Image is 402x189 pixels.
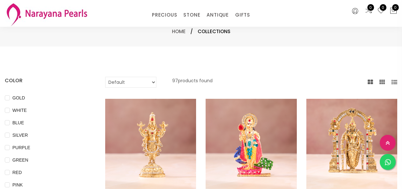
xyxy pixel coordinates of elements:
[10,94,28,101] span: GOLD
[183,10,200,20] a: STONE
[390,7,397,15] button: 0
[10,181,25,188] span: PINK
[172,77,213,88] p: 97 products found
[392,4,399,11] span: 0
[10,169,24,176] span: RED
[207,10,229,20] a: ANTIQUE
[367,4,374,11] span: 0
[10,156,31,164] span: GREEN
[190,28,193,35] span: /
[172,28,186,35] a: Home
[365,7,372,15] a: 0
[380,4,386,11] span: 0
[10,107,29,114] span: WHITE
[10,144,33,151] span: PURPLE
[377,7,385,15] a: 0
[10,132,31,139] span: SILVER
[235,10,250,20] a: GIFTS
[152,10,177,20] a: PRECIOUS
[10,119,27,126] span: BLUE
[198,28,230,35] span: Collections
[5,77,86,84] h4: COLOR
